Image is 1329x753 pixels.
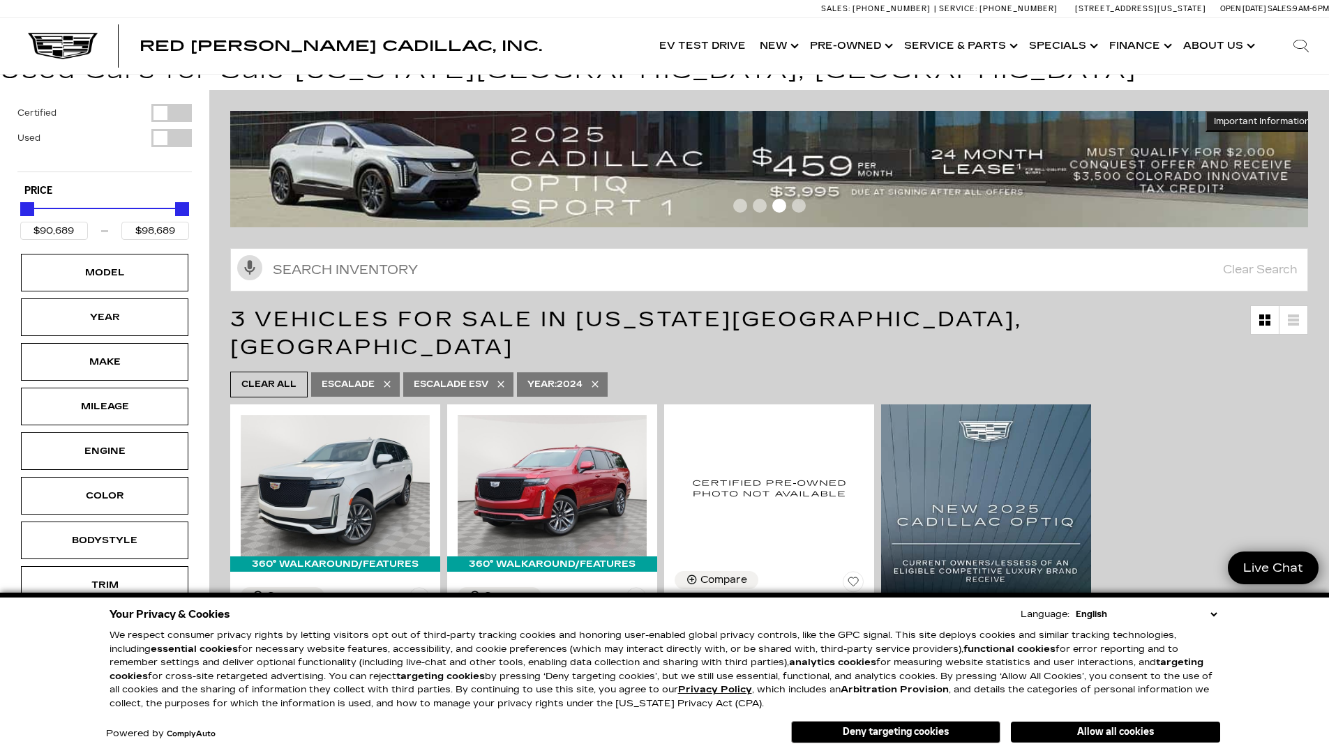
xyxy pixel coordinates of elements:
input: Maximum [121,222,189,240]
span: Open [DATE] [1220,4,1266,13]
span: 2024 [527,376,583,393]
span: Important Information [1214,116,1310,127]
span: Escalade [322,376,375,393]
span: 3 Vehicles for Sale in [US_STATE][GEOGRAPHIC_DATA], [GEOGRAPHIC_DATA] [230,307,1022,360]
span: Service: [939,4,977,13]
img: Cadillac Dark Logo with Cadillac White Text [28,33,98,59]
div: ColorColor [21,477,188,515]
a: [STREET_ADDRESS][US_STATE] [1075,4,1206,13]
span: Your Privacy & Cookies [110,604,230,624]
a: About Us [1176,18,1259,74]
a: Service & Parts [897,18,1022,74]
a: Privacy Policy [678,684,752,695]
div: Compare [483,590,530,602]
div: Mileage [70,399,140,414]
strong: analytics cookies [789,657,876,668]
div: ModelModel [21,254,188,291]
img: 2024 Cadillac Escalade Sport [241,415,430,556]
select: Language Select [1072,607,1220,621]
button: Allow all cookies [1011,722,1220,743]
input: Search Inventory [230,248,1308,291]
div: Language: [1021,610,1069,619]
label: Used [17,131,40,145]
div: 360° WalkAround/Features [447,556,657,572]
span: Clear All [241,376,296,393]
span: Go to slide 1 [733,199,747,213]
div: EngineEngine [21,432,188,470]
button: Save Vehicle [843,571,864,598]
input: Minimum [20,222,88,240]
a: Red [PERSON_NAME] Cadillac, Inc. [140,39,542,53]
div: Minimum Price [20,202,34,216]
a: Pre-Owned [803,18,897,74]
span: Go to slide 4 [792,199,806,213]
div: Powered by [106,729,216,738]
strong: essential cookies [151,644,238,655]
span: Live Chat [1236,560,1310,576]
a: Service: [PHONE_NUMBER] [934,5,1061,13]
strong: targeting cookies [110,657,1203,682]
div: Filter by Vehicle Type [17,104,192,172]
div: 360° WalkAround/Features [230,556,440,572]
a: Sales: [PHONE_NUMBER] [821,5,934,13]
span: Red [PERSON_NAME] Cadillac, Inc. [140,38,542,54]
div: MakeMake [21,343,188,381]
span: [PHONE_NUMBER] [853,4,931,13]
button: Compare Vehicle [241,587,324,605]
span: Go to slide 3 [772,199,786,213]
div: Compare [700,574,747,586]
button: Compare Vehicle [458,587,541,605]
div: Make [70,354,140,370]
div: Trim [70,577,140,593]
div: Maximum Price [175,202,189,216]
button: Save Vehicle [409,587,430,614]
span: Escalade ESV [414,376,488,393]
strong: functional cookies [963,644,1056,655]
span: 9 AM-6 PM [1293,4,1329,13]
strong: Arbitration Provision [841,684,949,695]
div: YearYear [21,298,188,336]
div: Bodystyle [70,533,140,548]
label: Certified [17,106,57,120]
span: Sales: [821,4,850,13]
a: New [753,18,803,74]
p: We respect consumer privacy rights by letting visitors opt out of third-party tracking cookies an... [110,629,1220,710]
div: BodystyleBodystyle [21,522,188,559]
button: Deny targeting cookies [791,721,1000,743]
button: Compare Vehicle [675,571,758,589]
div: Color [70,488,140,503]
a: ComplyAuto [167,730,216,738]
a: Finance [1102,18,1176,74]
button: Important Information [1206,111,1319,132]
img: 2024 Cadillac Escalade Sport [675,415,864,561]
span: Year : [527,379,557,389]
a: Live Chat [1228,552,1319,584]
a: EV Test Drive [652,18,753,74]
strong: targeting cookies [396,671,485,682]
button: Save Vehicle [626,587,647,614]
h5: Price [24,185,185,197]
div: Year [70,310,140,325]
span: [PHONE_NUMBER] [979,4,1058,13]
img: 2024 Cadillac Escalade Sport Platinum [458,415,647,556]
div: MileageMileage [21,388,188,425]
div: TrimTrim [21,566,188,604]
img: 2508-August-FOM-OPTIQ-Lease9 [230,111,1319,227]
div: Price [20,197,189,240]
div: Compare [266,590,313,602]
svg: Click to toggle on voice search [237,255,262,280]
a: Specials [1022,18,1102,74]
span: Go to slide 2 [753,199,767,213]
div: Engine [70,443,140,459]
span: Sales: [1268,4,1293,13]
div: Model [70,265,140,280]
